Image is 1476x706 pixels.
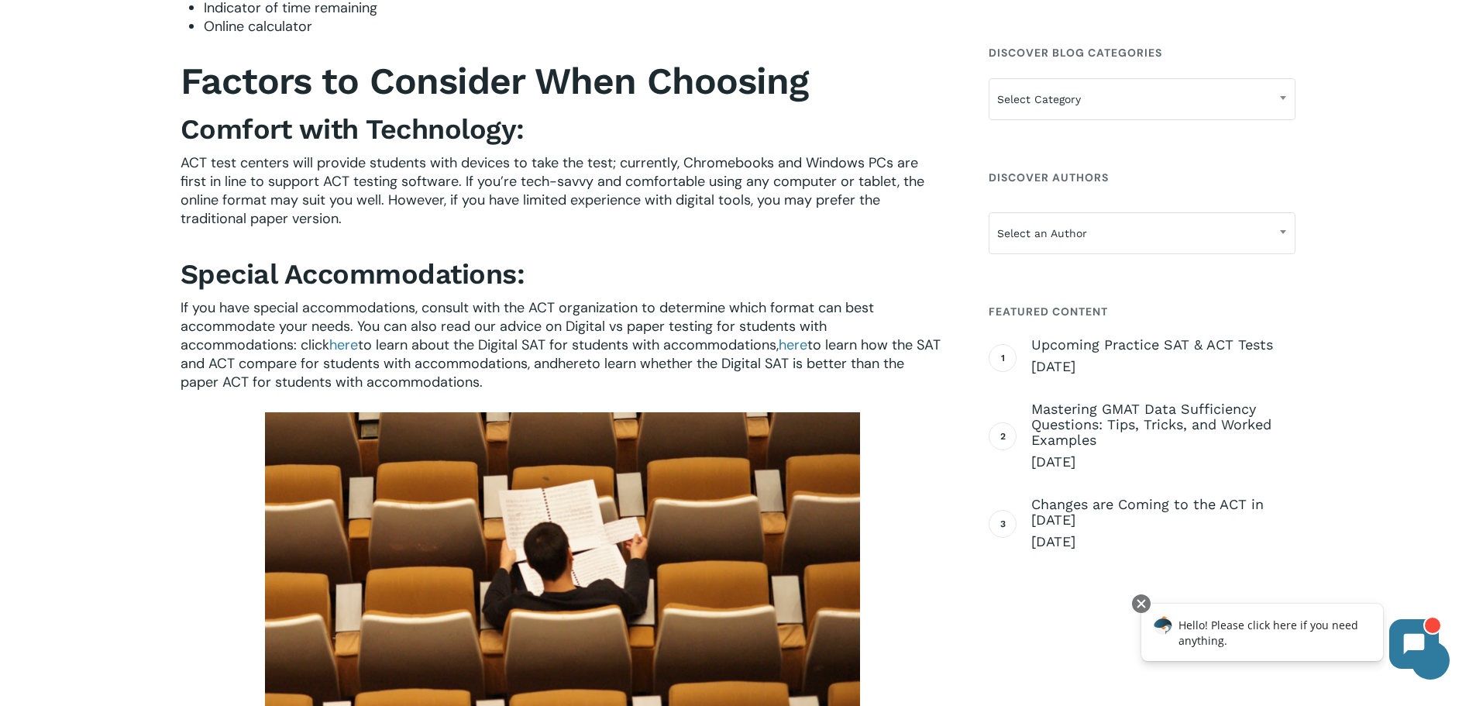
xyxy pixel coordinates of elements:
[181,336,941,373] span: to learn how the SAT and ACT compare for students with accommodations, and
[989,39,1295,67] h4: Discover Blog Categories
[1031,401,1295,471] a: Mastering GMAT Data Sufficiency Questions: Tips, Tricks, and Worked Examples [DATE]
[181,258,525,291] strong: Special Accommodations:
[1031,497,1295,528] span: Changes are Coming to the ACT in [DATE]
[181,298,874,354] span: If you have special accommodations, consult with the ACT organization to determine which format c...
[1031,497,1295,551] a: Changes are Coming to the ACT in [DATE] [DATE]
[989,298,1295,325] h4: Featured Content
[181,354,904,391] span: to learn whether the Digital SAT is better than the paper ACT for students with accommodations.
[1031,532,1295,551] span: [DATE]
[989,217,1295,250] span: Select an Author
[989,78,1295,120] span: Select Category
[181,113,525,146] strong: Comfort with Technology:
[329,336,358,354] a: here
[181,59,808,103] b: Factors to Consider When Choosing
[358,336,779,354] span: to learn about the Digital SAT for students with accommodations,
[1031,401,1295,448] span: Mastering GMAT Data Sufficiency Questions: Tips, Tricks, and Worked Examples
[204,17,312,36] span: Online calculator
[989,212,1295,254] span: Select an Author
[1031,357,1295,376] span: [DATE]
[989,83,1295,115] span: Select Category
[1031,337,1295,376] a: Upcoming Practice SAT & ACT Tests [DATE]
[558,354,587,373] a: here
[989,164,1295,191] h4: Discover Authors
[181,153,924,228] span: ACT test centers will provide students with devices to take the test; currently, Chromebooks and ...
[1031,453,1295,471] span: [DATE]
[1125,591,1454,684] iframe: Chatbot
[779,336,807,354] a: here
[1031,337,1295,353] span: Upcoming Practice SAT & ACT Tests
